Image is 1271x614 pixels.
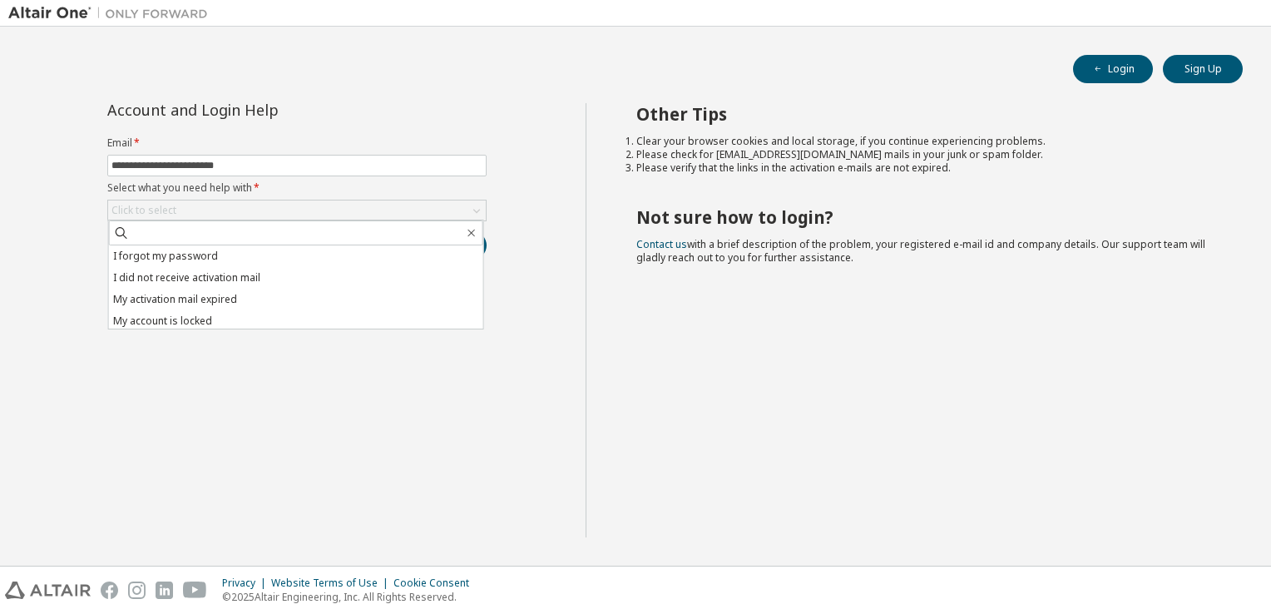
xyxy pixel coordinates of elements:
[107,181,487,195] label: Select what you need help with
[1073,55,1153,83] button: Login
[108,201,486,220] div: Click to select
[636,161,1214,175] li: Please verify that the links in the activation e-mails are not expired.
[222,590,479,604] p: © 2025 Altair Engineering, Inc. All Rights Reserved.
[128,582,146,599] img: instagram.svg
[271,577,393,590] div: Website Terms of Use
[107,103,411,116] div: Account and Login Help
[222,577,271,590] div: Privacy
[636,103,1214,125] h2: Other Tips
[156,582,173,599] img: linkedin.svg
[636,206,1214,228] h2: Not sure how to login?
[636,237,1205,265] span: with a brief description of the problem, your registered e-mail id and company details. Our suppo...
[636,237,687,251] a: Contact us
[636,135,1214,148] li: Clear your browser cookies and local storage, if you continue experiencing problems.
[111,204,176,217] div: Click to select
[8,5,216,22] img: Altair One
[109,245,483,267] li: I forgot my password
[101,582,118,599] img: facebook.svg
[183,582,207,599] img: youtube.svg
[5,582,91,599] img: altair_logo.svg
[636,148,1214,161] li: Please check for [EMAIL_ADDRESS][DOMAIN_NAME] mails in your junk or spam folder.
[393,577,479,590] div: Cookie Consent
[1163,55,1243,83] button: Sign Up
[107,136,487,150] label: Email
